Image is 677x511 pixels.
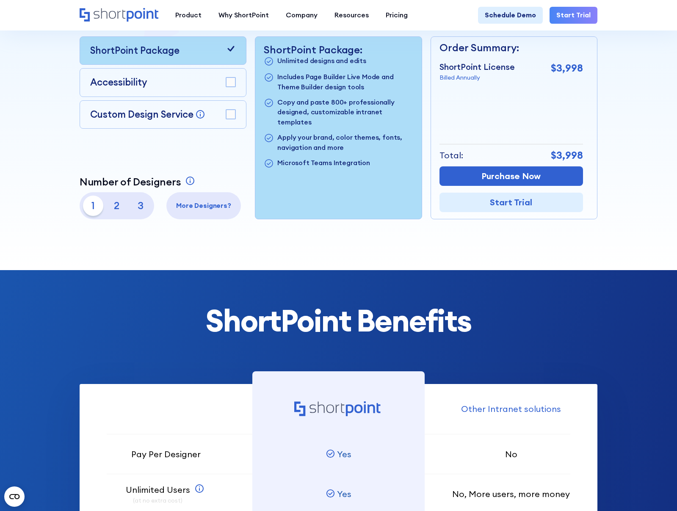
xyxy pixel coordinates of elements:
[439,61,515,73] p: ShortPoint License
[131,448,201,461] p: Pay Per Designer
[126,496,190,505] span: (at no extra cost)
[337,448,351,461] p: Yes
[505,448,517,461] p: No
[439,149,463,162] p: Total:
[170,201,238,211] p: More Designers?
[452,488,570,500] p: No
[439,40,583,55] p: Order Summary:
[83,196,103,216] p: 1
[277,72,413,92] p: Includes Page Builder Live Mode and Theme Builder design tools
[277,133,413,153] p: Apply your brand, color themes, fonts, navigation and more
[90,44,180,58] p: ShortPoint Package
[334,10,369,20] div: Resources
[80,304,597,337] h2: ShortPoint Benefits
[210,7,277,24] a: Why ShortPoint
[337,488,351,500] p: Yes
[264,44,413,56] p: ShortPoint Package:
[439,166,583,186] a: Purchase Now
[167,7,210,24] a: Product
[286,10,318,20] div: Company
[277,158,370,169] p: Microsoft Teams Integration
[4,486,25,507] button: Open CMP widget
[386,10,408,20] div: Pricing
[130,196,151,216] p: 3
[464,489,570,499] span: , More users, more money
[175,10,202,20] div: Product
[635,470,677,511] div: Widget de chat
[218,10,269,20] div: Why ShortPoint
[126,483,190,505] p: Unlimited Users
[107,196,127,216] p: 2
[439,193,583,212] a: Start Trial
[80,8,158,22] a: Home
[277,97,413,128] p: Copy and paste 800+ professionally designed, customizable intranet templates
[478,7,543,24] a: Schedule Demo
[439,73,515,82] p: Billed Annually
[377,7,416,24] a: Pricing
[550,7,597,24] a: Start Trial
[90,75,147,90] p: Accessibility
[635,470,677,511] iframe: Chat Widget
[277,56,366,67] p: Unlimited designs and edits
[277,7,326,24] a: Company
[126,483,206,505] a: Unlimited Users(at no extra cost)
[551,148,583,163] p: $3,998
[461,403,561,415] p: Other Intranet solutions
[90,108,193,120] p: Custom Design Service
[80,176,181,188] p: Number of Designers
[80,176,197,188] a: Number of Designers
[551,61,583,76] p: $3,998
[326,7,377,24] a: Resources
